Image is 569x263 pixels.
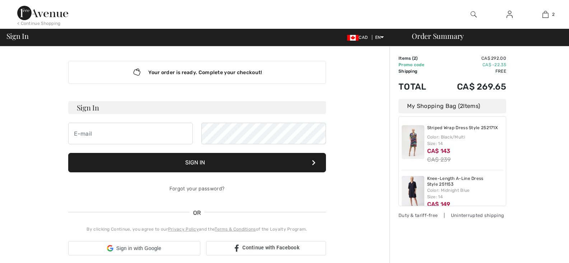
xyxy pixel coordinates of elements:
[398,68,437,74] td: Shipping
[68,123,193,144] input: E-mail
[427,134,503,147] div: Color: Black/Multi Size: 14
[427,201,451,208] span: CA$ 149
[427,156,451,163] s: CA$ 239
[347,35,370,40] span: CAD
[542,10,549,19] img: My Bag
[437,62,506,68] td: CA$ -22.35
[507,10,513,19] img: My Info
[68,241,200,255] div: Sign in with Google
[403,32,565,40] div: Order Summary
[68,61,326,84] div: Your order is ready. Complete your checkout!
[402,176,424,210] img: Knee-Length A-Line Dress Style 251153
[427,187,503,200] div: Color: Midnight Blue Size: 14
[427,176,503,187] a: Knee-Length A-Line Dress Style 251153
[17,6,68,20] img: 1ère Avenue
[190,209,205,217] span: OR
[398,55,437,62] td: Items ( )
[398,99,506,113] div: My Shopping Bag ( Items)
[6,32,29,40] span: Sign In
[402,125,424,159] img: Striped Wrap Dress Style 252171X
[68,153,326,172] button: Sign In
[168,227,199,232] a: Privacy Policy
[501,10,518,19] a: Sign In
[427,148,451,154] span: CA$ 143
[414,56,416,61] span: 2
[552,11,555,18] span: 2
[347,35,359,41] img: Canadian Dollar
[398,212,506,219] div: Duty & tariff-free | Uninterrupted shipping
[68,101,326,114] h3: Sign In
[169,186,224,192] a: Forgot your password?
[215,227,256,232] a: Terms & Conditions
[437,55,506,62] td: CA$ 292.00
[471,10,477,19] img: search the website
[242,245,299,250] span: Continue with Facebook
[398,62,437,68] td: Promo code
[460,103,463,109] span: 2
[17,20,61,27] div: < Continue Shopping
[375,35,384,40] span: EN
[427,125,498,131] a: Striped Wrap Dress Style 252171X
[528,10,563,19] a: 2
[398,74,437,99] td: Total
[437,74,506,99] td: CA$ 269.65
[206,241,326,255] a: Continue with Facebook
[523,241,562,259] iframe: Opens a widget where you can chat to one of our agents
[68,226,326,232] div: By clicking Continue, you agree to our and the of the Loyalty Program.
[437,68,506,74] td: Free
[116,245,161,252] span: Sign in with Google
